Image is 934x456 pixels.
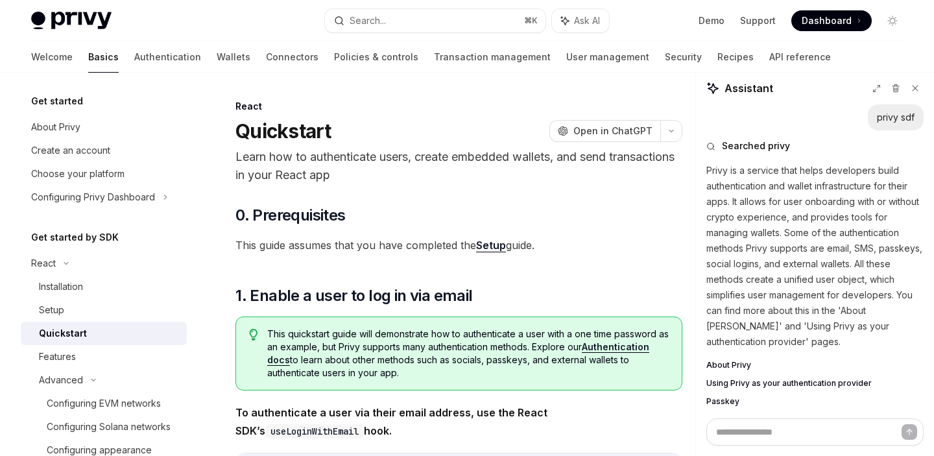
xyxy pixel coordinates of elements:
a: Using Privy as your authentication provider [706,378,924,389]
span: 0. Prerequisites [235,205,345,226]
a: Create an account [21,139,187,162]
div: React [235,100,682,113]
svg: Tip [249,329,258,341]
span: Dashboard [802,14,852,27]
a: About Privy [21,115,187,139]
a: Configuring Solana networks [21,415,187,438]
div: Search... [350,13,386,29]
a: Welcome [31,42,73,73]
a: Setup [476,239,506,252]
a: Choose your platform [21,162,187,186]
span: 1. Enable a user to log in via email [235,285,472,306]
div: Installation [39,279,83,294]
a: Passkey [706,396,924,407]
div: privy sdf [877,111,915,124]
a: Policies & controls [334,42,418,73]
div: Configuring EVM networks [47,396,161,411]
div: React [31,256,56,271]
span: Passkey [706,396,739,407]
a: Basics [88,42,119,73]
div: Advanced [39,372,83,388]
span: Searched privy [722,139,790,152]
div: Features [39,349,76,365]
code: useLoginWithEmail [265,424,364,438]
button: Search...⌘K [325,9,545,32]
a: User management [566,42,649,73]
div: About Privy [31,119,80,135]
p: Privy is a service that helps developers build authentication and wallet infrastructure for their... [706,163,924,350]
a: Quickstart [21,322,187,345]
div: Configuring Privy Dashboard [31,189,155,205]
a: Installation [21,275,187,298]
span: About Privy [706,360,751,370]
h5: Get started [31,93,83,109]
a: Demo [699,14,724,27]
button: Searched privy [706,139,924,152]
a: Wallets [217,42,250,73]
a: Security [665,42,702,73]
span: This guide assumes that you have completed the guide. [235,236,682,254]
a: About Privy [706,360,924,370]
div: Choose your platform [31,166,125,182]
span: This quickstart guide will demonstrate how to authenticate a user with a one time password as an ... [267,328,669,379]
a: API reference [769,42,831,73]
button: Open in ChatGPT [549,120,660,142]
a: Setup [21,298,187,322]
a: Dashboard [791,10,872,31]
a: Configuring EVM networks [21,392,187,415]
div: Create an account [31,143,110,158]
div: Configuring Solana networks [47,419,171,435]
span: Open in ChatGPT [573,125,653,138]
p: Learn how to authenticate users, create embedded wallets, and send transactions in your React app [235,148,682,184]
h5: Get started by SDK [31,230,119,245]
h1: Quickstart [235,119,331,143]
strong: To authenticate a user via their email address, use the React SDK’s hook. [235,406,547,437]
button: Send message [902,424,917,440]
button: Ask AI [552,9,609,32]
a: Connectors [266,42,318,73]
a: Support [740,14,776,27]
a: Recipes [717,42,754,73]
div: Quickstart [39,326,87,341]
span: Using Privy as your authentication provider [706,378,872,389]
span: Ask AI [574,14,600,27]
button: Toggle dark mode [882,10,903,31]
a: Transaction management [434,42,551,73]
span: Assistant [724,80,773,96]
a: Features [21,345,187,368]
img: light logo [31,12,112,30]
div: Setup [39,302,64,318]
a: Authentication [134,42,201,73]
span: ⌘ K [524,16,538,26]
